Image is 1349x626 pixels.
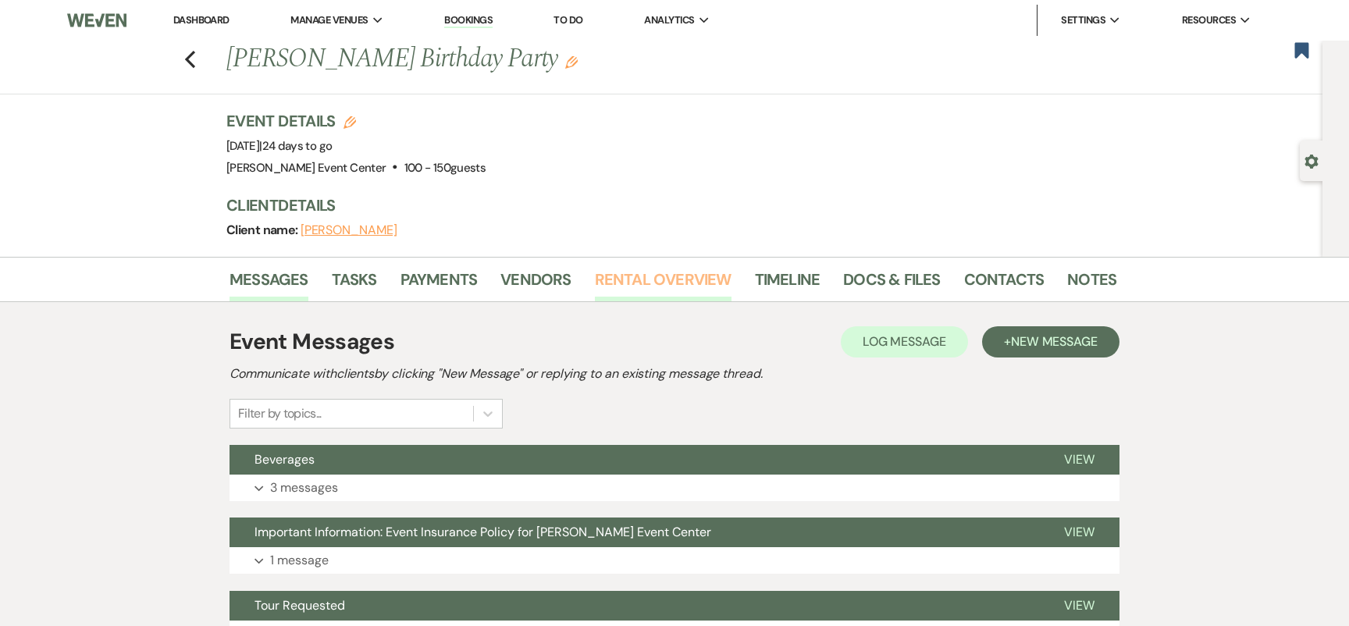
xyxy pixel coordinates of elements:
[1064,597,1095,614] span: View
[226,160,386,176] span: [PERSON_NAME] Event Center
[270,478,338,498] p: 3 messages
[226,110,486,132] h3: Event Details
[1039,591,1119,621] button: View
[755,267,820,301] a: Timeline
[1064,451,1095,468] span: View
[270,550,329,571] p: 1 message
[301,224,397,237] button: [PERSON_NAME]
[230,445,1039,475] button: Beverages
[1011,333,1098,350] span: New Message
[841,326,968,357] button: Log Message
[230,547,1119,574] button: 1 message
[230,365,1119,383] h2: Communicate with clients by clicking "New Message" or replying to an existing message thread.
[444,13,493,28] a: Bookings
[173,13,230,27] a: Dashboard
[565,55,578,69] button: Edit
[230,267,308,301] a: Messages
[1061,12,1105,28] span: Settings
[553,13,582,27] a: To Do
[964,267,1045,301] a: Contacts
[843,267,940,301] a: Docs & Files
[1064,524,1095,540] span: View
[254,524,711,540] span: Important Information: Event Insurance Policy for [PERSON_NAME] Event Center
[1182,12,1236,28] span: Resources
[230,518,1039,547] button: Important Information: Event Insurance Policy for [PERSON_NAME] Event Center
[1039,445,1119,475] button: View
[254,451,315,468] span: Beverages
[863,333,946,350] span: Log Message
[290,12,368,28] span: Manage Venues
[67,4,126,37] img: Weven Logo
[226,194,1101,216] h3: Client Details
[400,267,478,301] a: Payments
[644,12,694,28] span: Analytics
[1039,518,1119,547] button: View
[982,326,1119,357] button: +New Message
[500,267,571,301] a: Vendors
[230,475,1119,501] button: 3 messages
[230,591,1039,621] button: Tour Requested
[230,325,394,358] h1: Event Messages
[226,222,301,238] span: Client name:
[332,267,377,301] a: Tasks
[226,41,926,78] h1: [PERSON_NAME] Birthday Party
[262,138,333,154] span: 24 days to go
[595,267,731,301] a: Rental Overview
[254,597,345,614] span: Tour Requested
[226,138,332,154] span: [DATE]
[238,404,322,423] div: Filter by topics...
[404,160,486,176] span: 100 - 150 guests
[1305,153,1319,168] button: Open lead details
[259,138,332,154] span: |
[1067,267,1116,301] a: Notes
